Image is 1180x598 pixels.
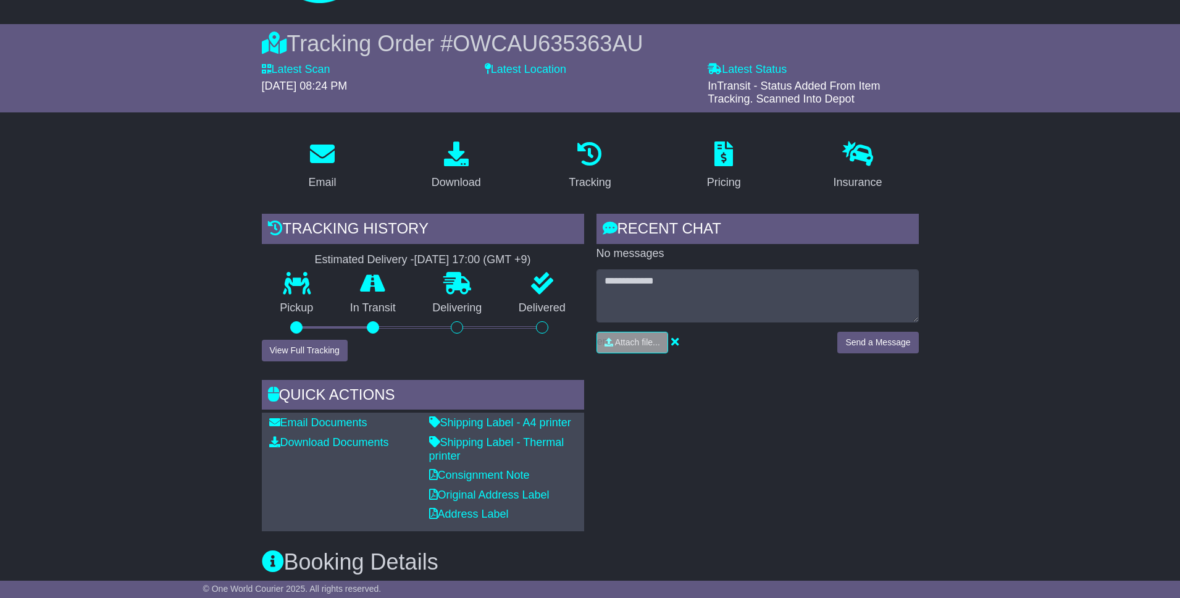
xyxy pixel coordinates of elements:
[429,469,530,481] a: Consignment Note
[308,174,336,191] div: Email
[262,80,348,92] span: [DATE] 08:24 PM
[32,32,136,42] div: Domain: [DOMAIN_NAME]
[837,332,918,353] button: Send a Message
[20,32,30,42] img: website_grey.svg
[203,584,382,594] span: © One World Courier 2025. All rights reserved.
[20,20,30,30] img: logo_orange.svg
[708,63,787,77] label: Latest Status
[269,436,389,448] a: Download Documents
[262,380,584,413] div: Quick Actions
[262,253,584,267] div: Estimated Delivery -
[453,31,643,56] span: OWCAU635363AU
[596,214,919,247] div: RECENT CHAT
[262,301,332,315] p: Pickup
[262,63,330,77] label: Latest Scan
[414,301,501,315] p: Delivering
[429,416,571,429] a: Shipping Label - A4 printer
[36,78,46,88] img: tab_domain_overview_orange.svg
[561,137,619,195] a: Tracking
[332,301,414,315] p: In Transit
[429,436,564,462] a: Shipping Label - Thermal printer
[269,416,367,429] a: Email Documents
[699,137,749,195] a: Pricing
[707,174,741,191] div: Pricing
[485,63,566,77] label: Latest Location
[834,174,882,191] div: Insurance
[300,137,344,195] a: Email
[49,79,111,87] div: Domain Overview
[596,247,919,261] p: No messages
[262,340,348,361] button: View Full Tracking
[500,301,584,315] p: Delivered
[569,174,611,191] div: Tracking
[429,508,509,520] a: Address Label
[424,137,489,195] a: Download
[429,489,550,501] a: Original Address Label
[262,214,584,247] div: Tracking history
[826,137,890,195] a: Insurance
[262,30,919,57] div: Tracking Order #
[262,550,919,575] h3: Booking Details
[414,253,531,267] div: [DATE] 17:00 (GMT +9)
[432,174,481,191] div: Download
[35,20,61,30] div: v 4.0.25
[125,78,135,88] img: tab_keywords_by_traffic_grey.svg
[708,80,880,106] span: InTransit - Status Added From Item Tracking. Scanned Into Depot
[138,79,204,87] div: Keywords by Traffic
